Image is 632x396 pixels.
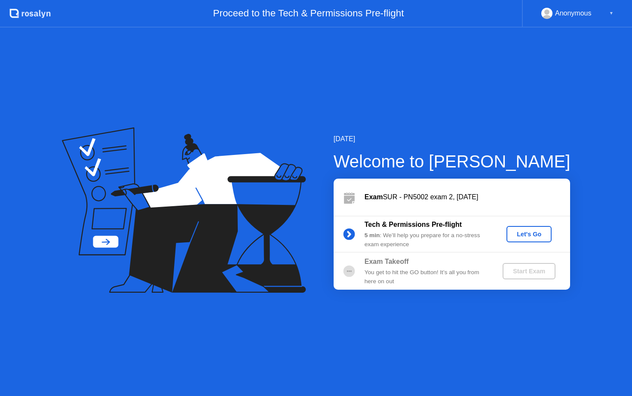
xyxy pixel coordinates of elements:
[510,231,548,238] div: Let's Go
[365,268,488,286] div: You get to hit the GO button! It’s all you from here on out
[365,258,409,265] b: Exam Takeoff
[334,134,571,144] div: [DATE]
[334,148,571,174] div: Welcome to [PERSON_NAME]
[506,268,552,275] div: Start Exam
[365,221,462,228] b: Tech & Permissions Pre-flight
[609,8,614,19] div: ▼
[506,226,552,242] button: Let's Go
[365,231,488,249] div: : We’ll help you prepare for a no-stress exam experience
[365,193,383,201] b: Exam
[365,232,380,238] b: 5 min
[503,263,555,279] button: Start Exam
[365,192,570,202] div: SUR - PN5002 exam 2, [DATE]
[555,8,592,19] div: Anonymous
